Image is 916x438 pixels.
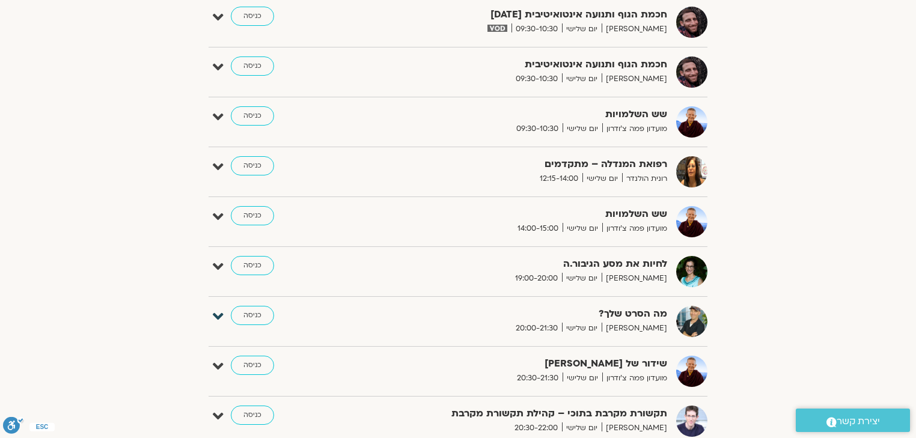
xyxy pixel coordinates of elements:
a: כניסה [231,406,274,425]
span: מועדון פמה צ'ודרון [602,222,667,235]
strong: שש השלמויות [373,106,667,123]
span: יום שלישי [562,322,602,335]
strong: חכמת הגוף ותנועה אינטואיטיבית [373,56,667,73]
span: 20:30-22:00 [510,422,562,434]
strong: מה הסרט שלך? [373,306,667,322]
span: [PERSON_NAME] [602,322,667,335]
strong: שידור של [PERSON_NAME] [373,356,667,372]
span: 09:30-10:30 [512,123,563,135]
strong: חכמת הגוף ותנועה אינטואיטיבית [DATE] [373,7,667,23]
span: יום שלישי [562,272,602,285]
a: כניסה [231,156,274,175]
span: יום שלישי [563,372,602,385]
a: כניסה [231,256,274,275]
span: [PERSON_NAME] [602,23,667,35]
a: כניסה [231,106,274,126]
span: [PERSON_NAME] [602,422,667,434]
span: מועדון פמה צ'ודרון [602,372,667,385]
span: יום שלישי [563,222,602,235]
img: vodicon [487,25,507,32]
span: יום שלישי [582,172,622,185]
strong: לחיות את מסע הגיבור.ה [373,256,667,272]
span: יצירת קשר [837,413,880,430]
span: 19:00-20:00 [511,272,562,285]
span: 14:00-15:00 [513,222,563,235]
span: יום שלישי [562,23,602,35]
span: יום שלישי [563,123,602,135]
a: יצירת קשר [796,409,910,432]
span: יום שלישי [562,422,602,434]
span: 20:30-21:30 [513,372,563,385]
strong: רפואת המנדלה – מתקדמים [373,156,667,172]
span: 09:30-10:30 [511,23,562,35]
a: כניסה [231,56,274,76]
span: 20:00-21:30 [511,322,562,335]
span: [PERSON_NAME] [602,272,667,285]
strong: תקשורת מקרבת בתוכי – קהילת תקשורת מקרבת [373,406,667,422]
span: 09:30-10:30 [511,73,562,85]
span: 12:15-14:00 [536,172,582,185]
span: רונית הולנדר [622,172,667,185]
span: [PERSON_NAME] [602,73,667,85]
a: כניסה [231,306,274,325]
a: כניסה [231,356,274,375]
a: כניסה [231,206,274,225]
a: כניסה [231,7,274,26]
span: יום שלישי [562,73,602,85]
span: מועדון פמה צ'ודרון [602,123,667,135]
strong: שש השלמויות [373,206,667,222]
